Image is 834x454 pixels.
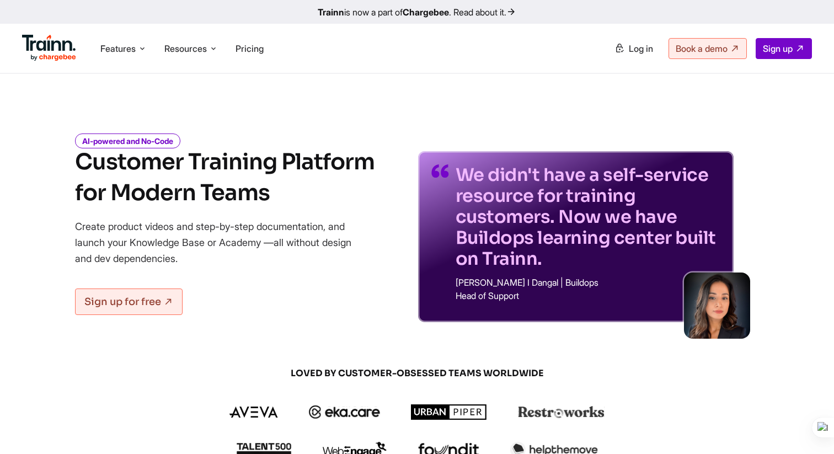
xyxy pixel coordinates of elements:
[22,35,76,61] img: Trainn Logo
[518,406,605,418] img: restroworks logo
[403,7,449,18] b: Chargebee
[75,133,180,148] i: AI-powered and No-Code
[229,407,278,418] img: aveva logo
[100,42,136,55] span: Features
[411,404,487,420] img: urbanpiper logo
[756,38,812,59] a: Sign up
[152,367,682,380] span: LOVED BY CUSTOMER-OBSESSED TEAMS WORLDWIDE
[629,43,653,54] span: Log in
[456,278,720,287] p: [PERSON_NAME] I Dangal | Buildops
[684,273,750,339] img: sabina-buildops.d2e8138.png
[309,405,381,419] img: ekacare logo
[763,43,793,54] span: Sign up
[318,7,344,18] b: Trainn
[456,291,720,300] p: Head of Support
[75,147,375,209] h1: Customer Training Platform for Modern Teams
[75,289,183,315] a: Sign up for free
[669,38,747,59] a: Book a demo
[456,164,720,269] p: We didn't have a self-service resource for training customers. Now we have Buildops learning cent...
[676,43,728,54] span: Book a demo
[236,43,264,54] a: Pricing
[431,164,449,178] img: quotes-purple.41a7099.svg
[164,42,207,55] span: Resources
[608,39,660,58] a: Log in
[75,218,367,266] p: Create product videos and step-by-step documentation, and launch your Knowledge Base or Academy —...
